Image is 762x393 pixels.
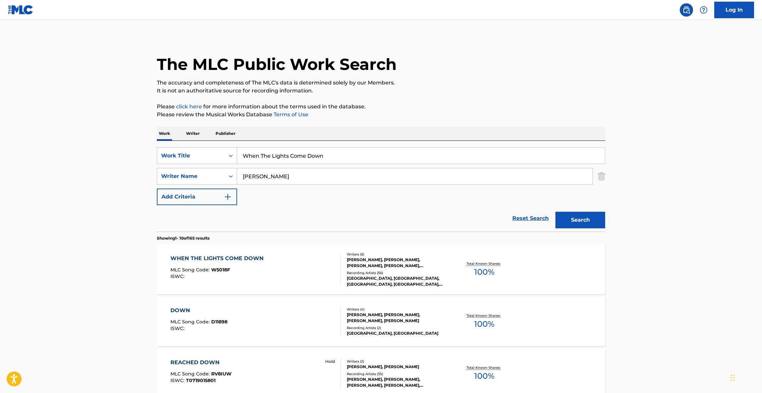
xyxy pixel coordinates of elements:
[474,266,494,278] span: 100 %
[347,312,447,324] div: [PERSON_NAME], [PERSON_NAME], [PERSON_NAME], [PERSON_NAME]
[697,3,710,17] div: Help
[170,325,186,331] span: ISWC :
[509,211,552,226] a: Reset Search
[211,319,227,325] span: D11898
[157,245,605,294] a: WHEN THE LIGHTS COME DOWNMLC Song Code:W5018FISWC:Writers (5)[PERSON_NAME], [PERSON_NAME], [PERSO...
[214,127,237,140] p: Publisher
[347,330,447,336] div: [GEOGRAPHIC_DATA], [GEOGRAPHIC_DATA]
[325,359,335,365] p: Hold
[157,127,172,140] p: Work
[347,252,447,257] div: Writers ( 5 )
[467,313,502,318] p: Total Known Shares:
[157,235,210,241] p: Showing 1 - 10 of 165 results
[157,147,605,232] form: Search Form
[157,297,605,346] a: DOWNMLC Song Code:D11898ISWC:Writers (4)[PERSON_NAME], [PERSON_NAME], [PERSON_NAME], [PERSON_NAME...
[224,193,232,201] img: 9d2ae6d4665cec9f34b9.svg
[347,325,447,330] div: Recording Artists ( 2 )
[170,359,231,366] div: REACHED DOWN
[347,257,447,269] div: [PERSON_NAME], [PERSON_NAME], [PERSON_NAME], [PERSON_NAME], [PERSON_NAME]
[680,3,693,17] a: Public Search
[347,275,447,287] div: [GEOGRAPHIC_DATA], [GEOGRAPHIC_DATA], [GEOGRAPHIC_DATA], [GEOGRAPHIC_DATA], [GEOGRAPHIC_DATA]
[157,87,605,95] p: It is not an authoritative source for recording information.
[467,261,502,266] p: Total Known Shares:
[176,103,202,110] a: click here
[347,270,447,275] div: Recording Artists ( 56 )
[272,111,308,118] a: Terms of Use
[347,371,447,376] div: Recording Artists ( 35 )
[700,6,708,14] img: help
[467,365,502,370] p: Total Known Shares:
[170,319,211,325] span: MLC Song Code :
[347,376,447,388] div: [PERSON_NAME], [PERSON_NAME], [PERSON_NAME], [PERSON_NAME], [PERSON_NAME]
[731,368,735,388] div: Drag
[170,254,267,262] div: WHEN THE LIGHTS COME DOWN
[555,212,605,228] button: Search
[157,54,397,74] h1: The MLC Public Work Search
[598,168,605,185] img: Delete Criterion
[157,111,605,119] p: Please review the Musical Works Database
[157,189,237,205] button: Add Criteria
[211,371,231,377] span: RV8IUW
[211,267,230,273] span: W5018F
[347,307,447,312] div: Writers ( 4 )
[157,103,605,111] p: Please for more information about the terms used in the database.
[184,127,202,140] p: Writer
[186,377,216,383] span: T0719015801
[729,361,762,393] iframe: Chat Widget
[8,5,33,15] img: MLC Logo
[170,371,211,377] span: MLC Song Code :
[714,2,754,18] a: Log In
[170,273,186,279] span: ISWC :
[474,370,494,382] span: 100 %
[157,79,605,87] p: The accuracy and completeness of The MLC's data is determined solely by our Members.
[347,359,447,364] div: Writers ( 2 )
[161,172,221,180] div: Writer Name
[474,318,494,330] span: 100 %
[161,152,221,160] div: Work Title
[170,267,211,273] span: MLC Song Code :
[682,6,690,14] img: search
[170,307,227,314] div: DOWN
[347,364,447,370] div: [PERSON_NAME], [PERSON_NAME]
[170,377,186,383] span: ISWC :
